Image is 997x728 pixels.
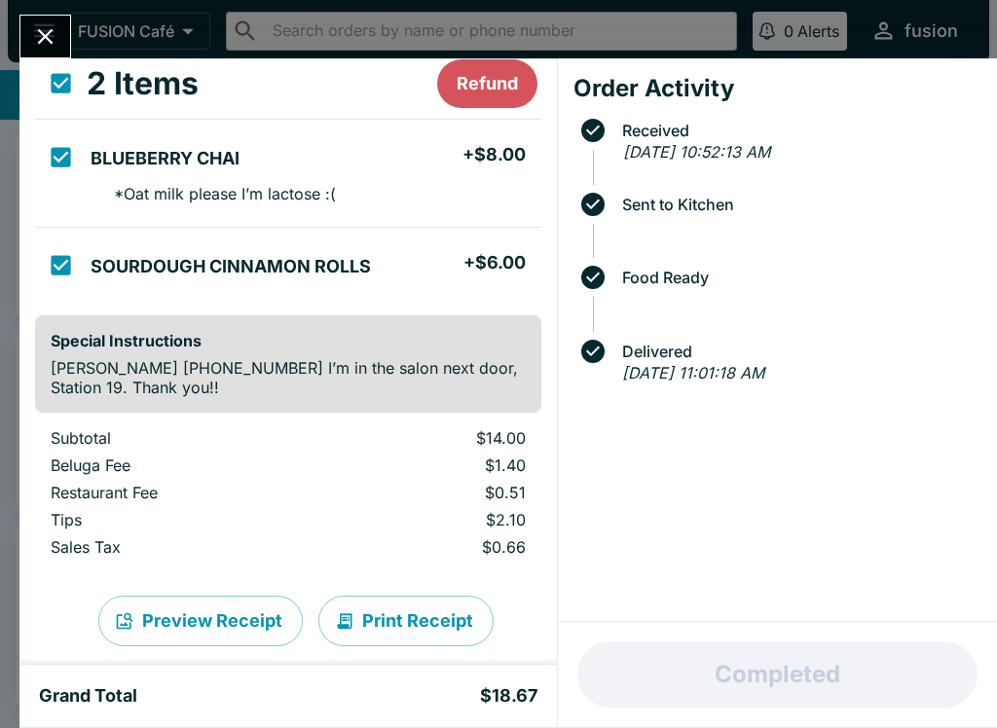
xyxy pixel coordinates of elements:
span: Food Ready [612,269,981,286]
p: * Oat milk please I’m lactose :( [98,184,336,203]
button: Refund [437,59,537,108]
span: Received [612,122,981,139]
h6: Special Instructions [51,331,526,350]
button: Preview Receipt [98,596,303,646]
h5: + $8.00 [462,143,526,166]
table: orders table [35,49,541,300]
p: Tips [51,510,309,529]
p: $2.10 [340,510,525,529]
span: Sent to Kitchen [612,196,981,213]
p: [PERSON_NAME] [PHONE_NUMBER] I’m in the salon next door, Station 19. Thank you!! [51,358,526,397]
em: [DATE] 10:52:13 AM [623,142,770,162]
p: $0.51 [340,483,525,502]
p: $0.66 [340,537,525,557]
p: Sales Tax [51,537,309,557]
h5: SOURDOUGH CINNAMON ROLLS [91,255,371,278]
button: Print Receipt [318,596,494,646]
p: Restaurant Fee [51,483,309,502]
h5: Grand Total [39,684,137,708]
p: $14.00 [340,428,525,448]
p: Beluga Fee [51,455,309,475]
h4: Order Activity [573,74,981,103]
em: [DATE] 11:01:18 AM [622,363,764,382]
button: Close [20,16,70,57]
h5: + $6.00 [463,251,526,274]
span: Delivered [612,343,981,360]
table: orders table [35,428,541,564]
h5: BLUEBERRY CHAI [91,147,240,170]
p: Subtotal [51,428,309,448]
h5: $18.67 [480,684,537,708]
h3: 2 Items [87,64,199,103]
p: $1.40 [340,455,525,475]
